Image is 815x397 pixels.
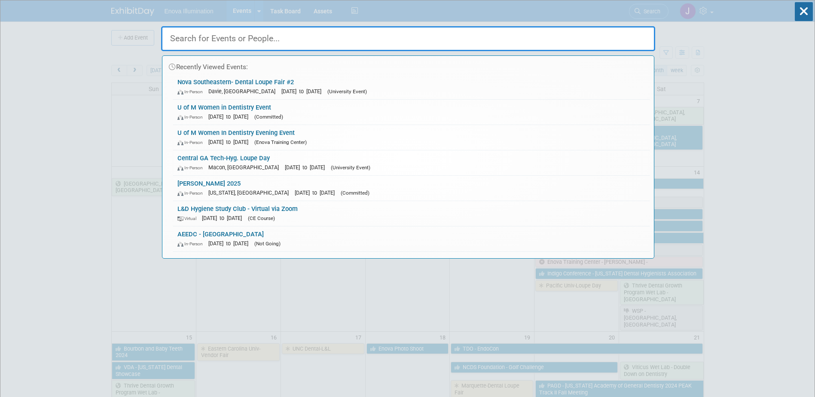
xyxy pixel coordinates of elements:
[208,189,293,196] span: [US_STATE], [GEOGRAPHIC_DATA]
[161,26,655,51] input: Search for Events or People...
[295,189,339,196] span: [DATE] to [DATE]
[281,88,326,95] span: [DATE] to [DATE]
[177,165,207,171] span: In-Person
[167,56,650,74] div: Recently Viewed Events:
[327,89,367,95] span: (University Event)
[173,201,650,226] a: L&D Hygiene Study Club - Virtual via Zoom Virtual [DATE] to [DATE] (CE Course)
[254,139,307,145] span: (Enova Training Center)
[254,114,283,120] span: (Committed)
[173,176,650,201] a: [PERSON_NAME] 2025 In-Person [US_STATE], [GEOGRAPHIC_DATA] [DATE] to [DATE] (Committed)
[173,226,650,251] a: AEEDC - [GEOGRAPHIC_DATA] In-Person [DATE] to [DATE] (Not Going)
[177,216,200,221] span: Virtual
[177,140,207,145] span: In-Person
[331,165,370,171] span: (University Event)
[177,114,207,120] span: In-Person
[208,240,253,247] span: [DATE] to [DATE]
[177,241,207,247] span: In-Person
[285,164,329,171] span: [DATE] to [DATE]
[177,190,207,196] span: In-Person
[202,215,246,221] span: [DATE] to [DATE]
[173,74,650,99] a: Nova Southeastern- Dental Loupe Fair #2 In-Person Davie, [GEOGRAPHIC_DATA] [DATE] to [DATE] (Univ...
[208,88,280,95] span: Davie, [GEOGRAPHIC_DATA]
[341,190,369,196] span: (Committed)
[208,164,283,171] span: Macon, [GEOGRAPHIC_DATA]
[254,241,281,247] span: (Not Going)
[248,215,275,221] span: (CE Course)
[177,89,207,95] span: In-Person
[208,113,253,120] span: [DATE] to [DATE]
[173,150,650,175] a: Central GA Tech-Hyg. Loupe Day In-Person Macon, [GEOGRAPHIC_DATA] [DATE] to [DATE] (University Ev...
[208,139,253,145] span: [DATE] to [DATE]
[173,125,650,150] a: U of M Women In Dentistry Evening Event In-Person [DATE] to [DATE] (Enova Training Center)
[173,100,650,125] a: U of M Women in Dentistry Event In-Person [DATE] to [DATE] (Committed)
